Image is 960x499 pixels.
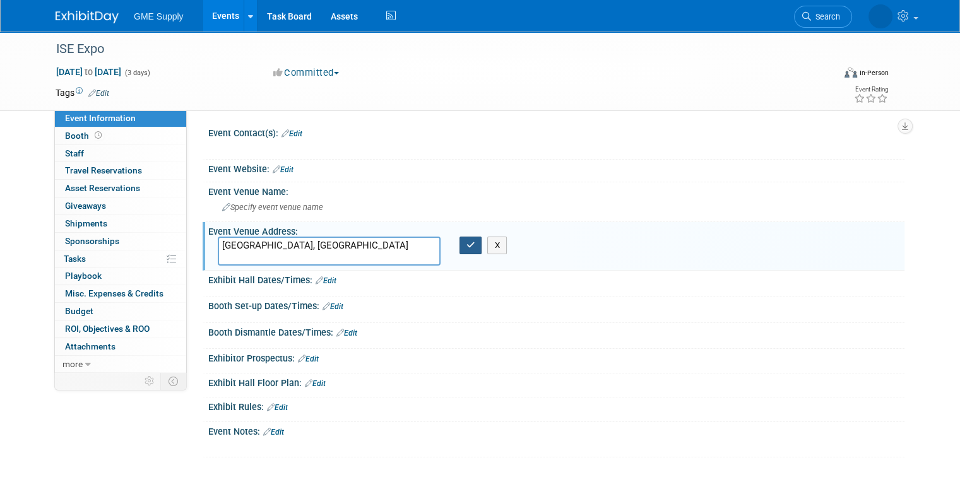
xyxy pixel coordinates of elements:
a: Edit [88,89,109,98]
a: Travel Reservations [55,162,186,179]
a: Edit [305,379,326,388]
span: Specify event venue name [222,203,323,212]
a: Asset Reservations [55,180,186,197]
span: Search [811,12,840,21]
div: Exhibit Hall Dates/Times: [208,271,904,287]
span: Booth [65,131,104,141]
div: Event Venue Address: [208,222,904,238]
span: Travel Reservations [65,165,142,175]
div: Event Rating [854,86,888,93]
span: Sponsorships [65,236,119,246]
a: Event Information [55,110,186,127]
td: Tags [56,86,109,99]
a: Edit [263,428,284,437]
div: Event Venue Name: [208,182,904,198]
a: Attachments [55,338,186,355]
td: Personalize Event Tab Strip [139,373,161,389]
img: Amanda Riley [868,4,892,28]
div: ISE Expo [52,38,818,61]
span: Staff [65,148,84,158]
a: more [55,356,186,373]
div: Booth Dismantle Dates/Times: [208,323,904,339]
span: [DATE] [DATE] [56,66,122,78]
a: Edit [323,302,343,311]
div: Exhibitor Prospectus: [208,349,904,365]
span: GME Supply [134,11,184,21]
a: Misc. Expenses & Credits [55,285,186,302]
span: more [62,359,83,369]
a: Edit [267,403,288,412]
div: Event Notes: [208,422,904,438]
span: Misc. Expenses & Credits [65,288,163,298]
a: Staff [55,145,186,162]
button: X [487,237,507,254]
span: Shipments [65,218,107,228]
div: In-Person [859,68,889,78]
a: Tasks [55,250,186,267]
a: Budget [55,303,186,320]
div: Exhibit Hall Floor Plan: [208,373,904,390]
a: Booth [55,127,186,144]
span: Giveaways [65,201,106,211]
span: Event Information [65,113,136,123]
div: Event Format [766,66,889,85]
a: ROI, Objectives & ROO [55,320,186,338]
span: Tasks [64,254,86,264]
span: (3 days) [124,69,150,77]
a: Playbook [55,267,186,285]
a: Edit [316,276,336,285]
a: Shipments [55,215,186,232]
a: Edit [281,129,302,138]
a: Search [794,6,852,28]
div: Event Contact(s): [208,124,904,140]
span: Playbook [65,271,102,281]
div: Exhibit Rules: [208,397,904,414]
td: Toggle Event Tabs [161,373,187,389]
button: Committed [269,66,344,79]
span: Budget [65,306,93,316]
span: ROI, Objectives & ROO [65,324,150,334]
a: Edit [336,329,357,338]
a: Edit [298,355,319,363]
img: Format-Inperson.png [844,68,857,78]
div: Booth Set-up Dates/Times: [208,296,904,313]
a: Edit [273,165,293,174]
span: to [83,67,95,77]
span: Attachments [65,341,116,351]
div: Event Website: [208,160,904,176]
a: Giveaways [55,197,186,214]
a: Sponsorships [55,233,186,250]
img: ExhibitDay [56,11,119,23]
span: Asset Reservations [65,183,140,193]
span: Booth not reserved yet [92,131,104,140]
